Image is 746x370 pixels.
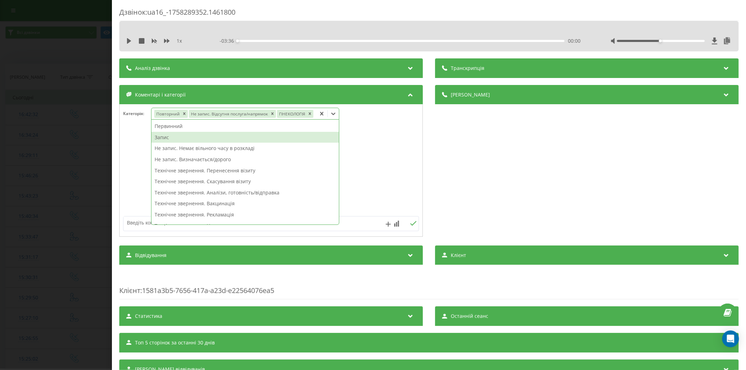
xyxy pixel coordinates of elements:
[151,209,339,220] div: Технічне звернення. Рекламація
[659,40,662,42] div: Accessibility label
[135,339,215,346] span: Топ 5 сторінок за останні 30 днів
[151,154,339,165] div: Не запис. Визначається/дорого
[151,143,339,154] div: Не запис. Немає вільного часу в розкладі
[135,65,170,72] span: Аналіз дзвінка
[151,176,339,187] div: Технічне звернення. Скасування візиту
[151,132,339,143] div: Запис
[189,110,269,118] div: Не запис. Відсутня послуга/напрямок
[269,110,276,118] div: Remove Не запис. Відсутня послуга/напрямок
[154,110,180,118] div: Повторний
[306,110,313,118] div: Remove ГІНЕКОЛОГІЯ
[451,91,490,98] span: [PERSON_NAME]
[236,40,239,42] div: Accessibility label
[151,220,339,232] div: Технічне звернення. Не залишав заявку
[451,65,484,72] span: Транскрипція
[151,121,339,132] div: Первинний
[119,272,739,299] div: : 1581a3b5-7656-417a-a23d-e22564076ea5
[135,252,166,259] span: Відвідування
[180,110,187,118] div: Remove Повторний
[123,111,151,116] h4: Категорія :
[119,7,739,21] div: Дзвінок : ua16_-1758289352.1461800
[135,313,162,320] span: Статистика
[151,198,339,209] div: Технічне звернення. Вакцинація
[220,37,237,44] span: - 03:36
[177,37,182,44] span: 1 x
[151,187,339,198] div: Технічне звернення. Аналізи, готовність/відправка
[722,330,739,347] div: Open Intercom Messenger
[135,91,186,98] span: Коментарі і категорії
[151,165,339,176] div: Технічне звернення. Перенесення візиту
[451,313,488,320] span: Останній сеанс
[277,110,306,118] div: ГІНЕКОЛОГІЯ
[119,286,140,295] span: Клієнт
[451,252,466,259] span: Клієнт
[568,37,581,44] span: 00:00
